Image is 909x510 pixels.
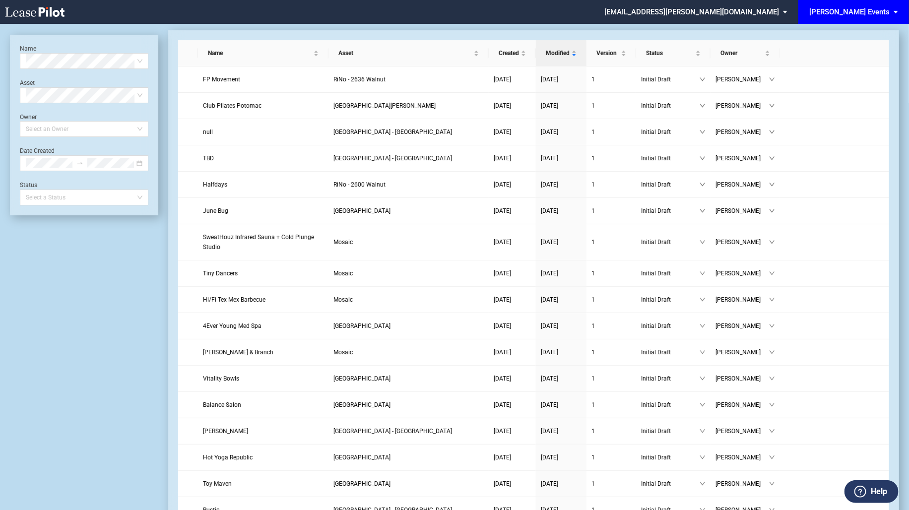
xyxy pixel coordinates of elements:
span: Uptown Park - East [333,128,452,135]
a: [DATE] [541,479,582,489]
span: Initial Draft [641,295,700,305]
span: [DATE] [541,181,558,188]
a: 1 [591,101,631,111]
span: to [76,160,83,167]
a: [DATE] [541,101,582,111]
span: [PERSON_NAME] [715,127,769,137]
span: Mosaic [333,239,353,246]
span: Hot Yoga Republic [203,454,253,461]
span: Initial Draft [641,347,700,357]
a: 1 [591,153,631,163]
span: [DATE] [541,207,558,214]
a: [GEOGRAPHIC_DATA] [333,374,484,383]
a: [DATE] [494,206,531,216]
a: 1 [591,400,631,410]
a: 1 [591,206,631,216]
a: RiNo - 2636 Walnut [333,74,484,84]
span: Uptown Park - East [333,155,452,162]
span: 1 [591,428,595,435]
span: 1 [591,375,595,382]
span: [PERSON_NAME] [715,374,769,383]
span: [DATE] [541,239,558,246]
span: Tiny Dancers [203,270,238,277]
span: [DATE] [541,270,558,277]
span: Cabin John Village [333,102,436,109]
a: RiNo - 2600 Walnut [333,180,484,190]
a: Mosaic [333,268,484,278]
span: Name [208,48,312,58]
span: Owner [720,48,763,58]
span: Initial Draft [641,127,700,137]
span: FP Movement [203,76,240,83]
span: down [700,481,706,487]
a: [GEOGRAPHIC_DATA] - [GEOGRAPHIC_DATA] [333,426,484,436]
a: [DATE] [541,74,582,84]
span: [DATE] [541,296,558,303]
a: FP Movement [203,74,324,84]
span: Mosaic [333,296,353,303]
span: down [769,428,775,434]
label: Date Created [20,147,55,154]
a: [DATE] [494,180,531,190]
span: Initial Draft [641,206,700,216]
span: down [769,208,775,214]
span: [PERSON_NAME] [715,268,769,278]
a: [DATE] [494,127,531,137]
span: null [203,128,213,135]
span: RiNo - 2600 Walnut [333,181,386,188]
span: down [700,155,706,161]
span: [DATE] [494,207,511,214]
span: down [769,297,775,303]
a: [GEOGRAPHIC_DATA] [333,479,484,489]
a: [DATE] [541,295,582,305]
span: [DATE] [494,181,511,188]
label: Status [20,182,37,189]
span: Boll & Branch [203,349,273,356]
a: Mosaic [333,237,484,247]
span: Initial Draft [641,479,700,489]
span: 1 [591,181,595,188]
span: [DATE] [541,401,558,408]
span: [DATE] [494,480,511,487]
span: [DATE] [494,454,511,461]
span: [DATE] [541,76,558,83]
a: [GEOGRAPHIC_DATA] [333,321,484,331]
a: TBD [203,153,324,163]
th: Owner [711,40,780,66]
a: Hot Yoga Republic [203,452,324,462]
a: 1 [591,127,631,137]
span: Status [646,48,694,58]
span: Village Oaks [333,375,390,382]
a: [DATE] [541,180,582,190]
a: Toy Maven [203,479,324,489]
a: [GEOGRAPHIC_DATA] [333,206,484,216]
a: 1 [591,347,631,357]
a: [DATE] [541,400,582,410]
a: [DATE] [541,426,582,436]
span: Toy Maven [203,480,232,487]
span: down [769,129,775,135]
label: Owner [20,114,37,121]
div: [PERSON_NAME] Events [809,7,890,16]
span: 1 [591,401,595,408]
span: 1 [591,296,595,303]
a: [GEOGRAPHIC_DATA] [333,452,484,462]
span: down [769,402,775,408]
span: down [700,208,706,214]
span: down [700,103,706,109]
span: [PERSON_NAME] [715,206,769,216]
span: down [700,182,706,188]
a: Hi/Fi Tex Mex Barbecue [203,295,324,305]
span: [DATE] [541,480,558,487]
span: [PERSON_NAME] [715,321,769,331]
span: Uptown Park - West [333,428,452,435]
span: [PERSON_NAME] [715,237,769,247]
label: Asset [20,79,35,86]
span: 1 [591,207,595,214]
a: [DATE] [494,74,531,84]
span: Halfdays [203,181,227,188]
span: [DATE] [494,76,511,83]
span: down [769,182,775,188]
span: Mosaic [333,349,353,356]
span: Vitality Bowls [203,375,239,382]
